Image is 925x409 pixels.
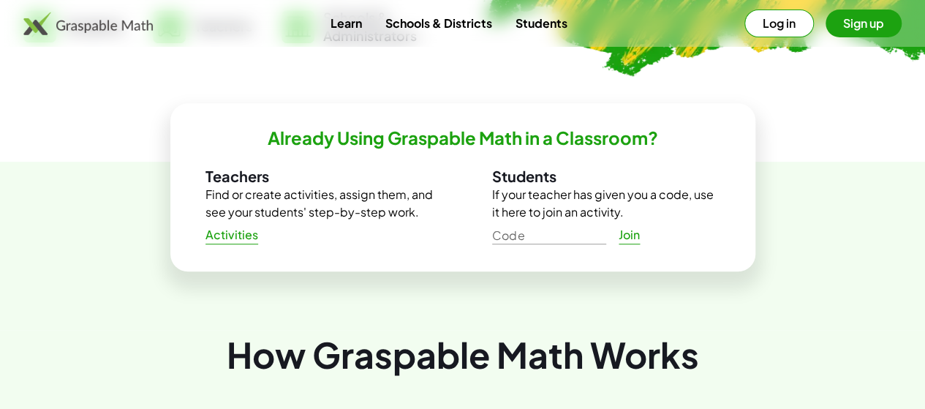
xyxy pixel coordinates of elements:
[606,222,653,248] a: Join
[318,10,373,37] a: Learn
[373,10,503,37] a: Schools & Districts
[826,10,902,37] button: Sign up
[744,10,814,37] button: Log in
[503,10,578,37] a: Students
[205,167,434,186] h3: Teachers
[619,228,641,243] span: Join
[492,186,720,221] p: If your teacher has given you a code, use it here to join an activity.
[23,330,902,379] div: How Graspable Math Works
[268,127,658,149] h2: Already Using Graspable Math in a Classroom?
[194,222,271,248] a: Activities
[205,186,434,221] p: Find or create activities, assign them, and see your students' step-by-step work.
[205,228,259,243] span: Activities
[492,167,720,186] h3: Students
